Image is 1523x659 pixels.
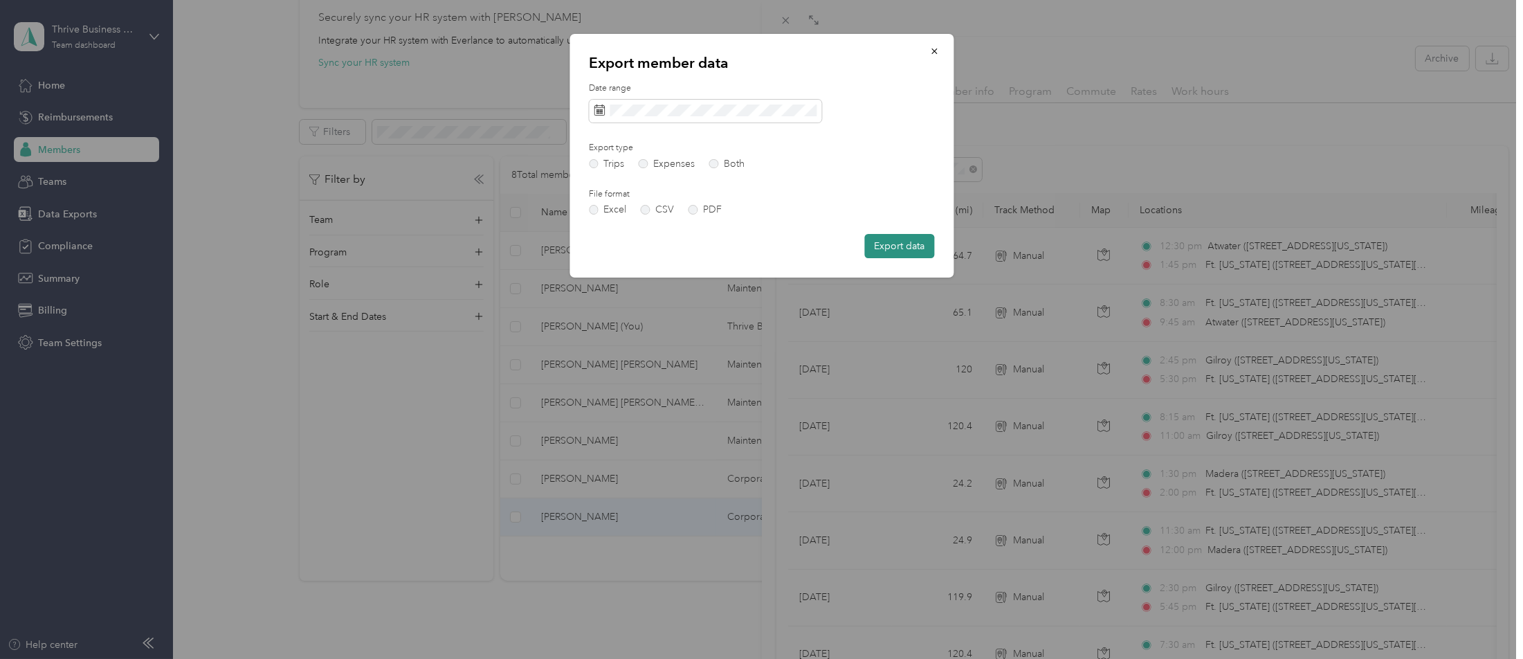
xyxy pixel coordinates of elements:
label: Both [709,159,745,169]
label: Expenses [639,159,695,169]
label: Export type [589,142,744,154]
label: CSV [641,205,674,215]
label: Date range [589,82,934,95]
label: Trips [589,159,624,169]
p: Export member data [589,53,934,73]
button: Export data [864,234,934,258]
label: Excel [589,205,626,215]
iframe: Everlance-gr Chat Button Frame [1446,581,1523,659]
label: File format [589,188,744,201]
label: PDF [688,205,722,215]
